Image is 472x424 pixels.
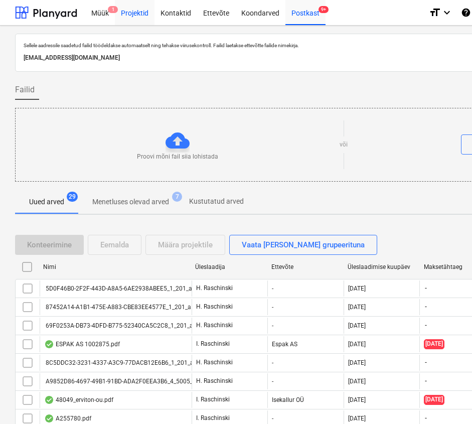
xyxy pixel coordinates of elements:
span: Failid [15,84,35,96]
div: Isekallur OÜ [267,392,343,408]
div: - [267,355,343,371]
span: - [424,358,428,367]
div: - [267,299,343,315]
div: 48049_erviton-ou.pdf [44,396,113,404]
p: või [340,140,348,149]
div: A255780.pdf [44,414,91,422]
p: Menetluses olevad arved [92,197,169,207]
p: Kustutatud arved [189,196,244,207]
div: [DATE] [348,285,366,292]
div: [DATE] [348,322,366,329]
div: [DATE] [348,359,366,366]
div: Andmed failist loetud [44,396,54,404]
span: - [424,377,428,385]
span: - [424,303,428,311]
p: H. Raschinski [196,284,233,293]
div: - [267,280,343,297]
span: - [424,321,428,330]
span: [DATE] [424,395,444,404]
div: Vaata [PERSON_NAME] grupeerituna [242,238,365,251]
div: 5D0F46B0-2F2F-443D-A8A5-6AE2938ABEE5_1_201_a.jpeg [44,285,205,292]
p: H. Raschinski [196,358,233,367]
span: - [424,414,428,422]
span: - [424,284,428,293]
span: 29 [67,192,78,202]
div: [DATE] [348,341,366,348]
p: Uued arved [29,197,64,207]
i: Abikeskus [461,7,471,19]
div: ESPAK AS 1002875.pdf [44,340,120,348]
div: Üleslaadimise kuupäev [348,263,416,270]
div: Nimi [43,263,187,270]
p: Proovi mõni fail siia lohistada [137,153,218,161]
p: I. Raschinski [196,414,230,422]
div: [DATE] [348,396,366,403]
div: Andmed failist loetud [44,340,54,348]
div: Espak AS [267,336,343,352]
p: H. Raschinski [196,303,233,311]
div: [DATE] [348,378,366,385]
p: I. Raschinski [196,340,230,348]
div: 8C5DDC32-3231-4337-A3C9-77DACB12E6B6_1_201_a.jpeg [44,359,207,366]
i: format_size [429,7,441,19]
div: 87452A14-A1B1-475E-A883-CBE83EE4577E_1_201_a.jpeg [44,304,204,311]
div: Üleslaadija [195,263,263,270]
div: A9852D86-4697-49B1-91BD-ADA2F0EEA3B6_4_5005_c.jpeg [44,378,209,385]
div: [DATE] [348,415,366,422]
div: Ettevõte [271,263,340,270]
div: - [267,318,343,334]
span: 7 [172,192,182,202]
span: [DATE] [424,339,444,349]
span: 1 [108,6,118,13]
p: I. Raschinski [196,395,230,404]
div: [DATE] [348,304,366,311]
div: 69F0253A-DB73-4DFD-B775-52340CA5C2C8_1_201_a.jpeg [44,322,206,329]
span: 9+ [319,6,329,13]
div: Andmed failist loetud [44,414,54,422]
div: - [267,373,343,389]
i: keyboard_arrow_down [441,7,453,19]
p: H. Raschinski [196,377,233,385]
button: Vaata [PERSON_NAME] grupeerituna [229,235,377,255]
p: H. Raschinski [196,321,233,330]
